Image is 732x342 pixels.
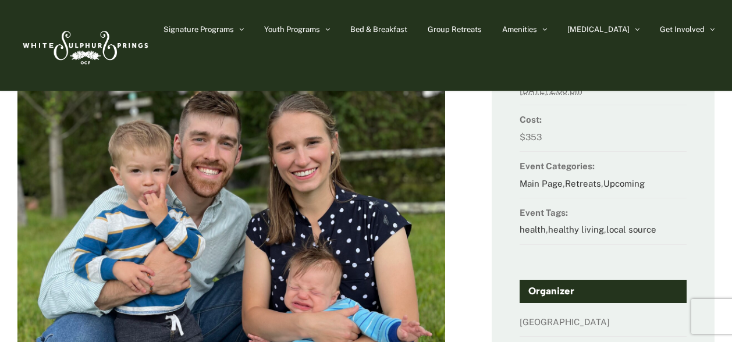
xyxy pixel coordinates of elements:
[520,313,687,337] dd: [GEOGRAPHIC_DATA]
[520,204,687,221] dt: Event Tags:
[350,26,407,33] span: Bed & Breakfast
[428,26,482,33] span: Group Retreats
[520,280,687,303] h4: Organizer
[164,26,234,33] span: Signature Programs
[520,225,546,234] a: health
[520,175,687,198] dd: , ,
[17,18,151,73] img: White Sulphur Springs Logo
[520,129,687,152] dd: $353
[606,225,656,234] a: local source
[264,26,320,33] span: Youth Programs
[520,111,687,128] dt: Cost:
[548,225,604,234] a: healthy living
[520,179,563,188] a: Main Page
[520,221,687,244] dd: , ,
[660,26,705,33] span: Get Involved
[567,26,630,33] span: [MEDICAL_DATA]
[502,26,537,33] span: Amenities
[565,179,601,188] a: Retreats
[603,179,645,188] a: Upcoming
[520,158,687,174] dt: Event Categories:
